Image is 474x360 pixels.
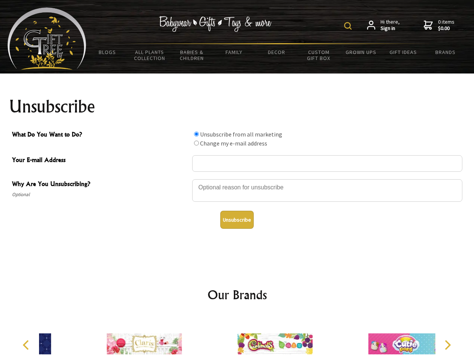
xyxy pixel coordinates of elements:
[424,44,467,60] a: Brands
[340,44,382,60] a: Grown Ups
[220,211,254,229] button: Unsubscribe
[129,44,171,66] a: All Plants Collection
[159,16,272,32] img: Babywear - Gifts - Toys & more
[439,337,456,353] button: Next
[8,7,86,70] img: Babyware - Gifts - Toys and more...
[424,19,454,32] a: 0 items$0.00
[15,286,459,304] h2: Our Brands
[19,337,35,353] button: Previous
[382,44,424,60] a: Gift Ideas
[438,25,454,32] strong: $0.00
[194,141,199,145] input: What Do You Want to Do?
[171,44,213,66] a: Babies & Children
[192,155,462,172] input: Your E-mail Address
[381,25,400,32] strong: Sign in
[213,44,256,60] a: Family
[12,130,188,141] span: What Do You Want to Do?
[367,19,400,32] a: Hi there,Sign in
[194,132,199,136] input: What Do You Want to Do?
[298,44,340,66] a: Custom Gift Box
[438,18,454,32] span: 0 items
[200,139,267,147] label: Change my e-mail address
[12,179,188,190] span: Why Are You Unsubscribing?
[12,155,188,166] span: Your E-mail Address
[344,22,352,30] img: product search
[200,130,282,138] label: Unsubscribe from all marketing
[192,179,462,202] textarea: Why Are You Unsubscribing?
[381,19,400,32] span: Hi there,
[255,44,298,60] a: Decor
[9,97,465,115] h1: Unsubscribe
[12,190,188,199] span: Optional
[86,44,129,60] a: BLOGS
